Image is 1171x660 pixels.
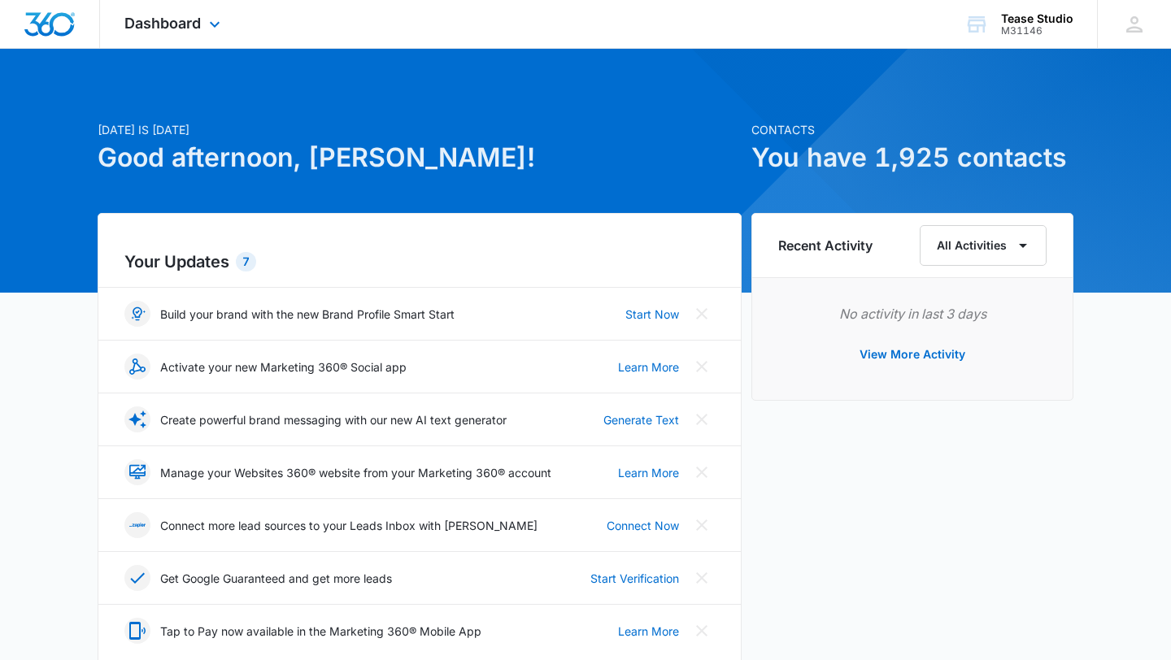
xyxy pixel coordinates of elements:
[751,121,1073,138] p: Contacts
[236,252,256,271] div: 7
[778,236,873,255] h6: Recent Activity
[778,304,1047,323] p: No activity in last 3 days
[160,411,507,428] p: Create powerful brand messaging with our new AI text generator
[625,306,679,323] a: Start Now
[689,301,715,327] button: Close
[124,250,715,274] h2: Your Updates
[689,354,715,380] button: Close
[689,406,715,432] button: Close
[590,570,679,587] a: Start Verification
[1001,25,1073,37] div: account id
[160,570,392,587] p: Get Google Guaranteed and get more leads
[160,623,481,640] p: Tap to Pay now available in the Marketing 360® Mobile App
[98,138,742,177] h1: Good afternoon, [PERSON_NAME]!
[689,618,715,644] button: Close
[843,335,982,374] button: View More Activity
[160,464,551,481] p: Manage your Websites 360® website from your Marketing 360® account
[1001,12,1073,25] div: account name
[920,225,1047,266] button: All Activities
[607,517,679,534] a: Connect Now
[160,306,455,323] p: Build your brand with the new Brand Profile Smart Start
[124,15,201,32] span: Dashboard
[603,411,679,428] a: Generate Text
[689,512,715,538] button: Close
[618,358,679,376] a: Learn More
[618,464,679,481] a: Learn More
[160,358,407,376] p: Activate your new Marketing 360® Social app
[618,623,679,640] a: Learn More
[689,459,715,485] button: Close
[98,121,742,138] p: [DATE] is [DATE]
[160,517,538,534] p: Connect more lead sources to your Leads Inbox with [PERSON_NAME]
[689,565,715,591] button: Close
[751,138,1073,177] h1: You have 1,925 contacts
